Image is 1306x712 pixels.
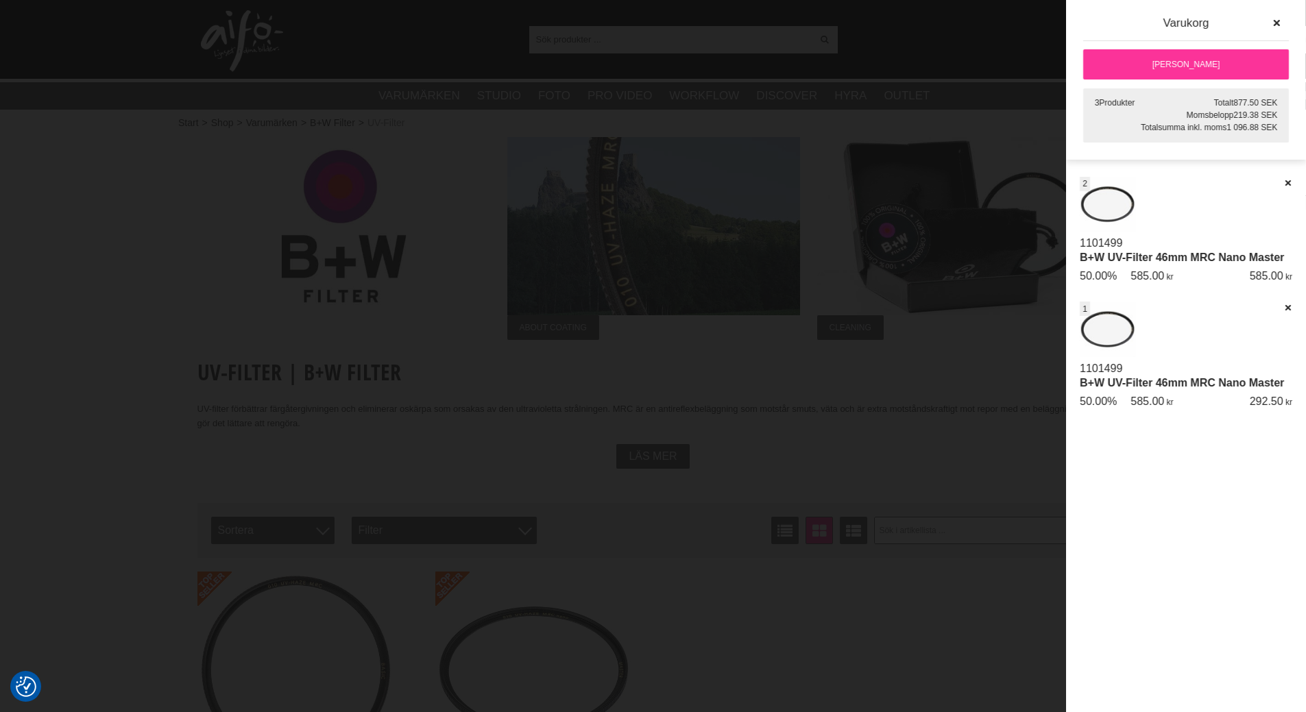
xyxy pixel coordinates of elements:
a: [PERSON_NAME] [1083,49,1289,79]
span: 1 096.88 SEK [1226,123,1277,132]
button: Samtyckesinställningar [16,674,36,699]
span: Totalsumma inkl. moms [1141,123,1226,132]
span: 50.00% [1080,395,1117,407]
a: 1101499 [1080,237,1122,249]
a: B+W UV-Filter 46mm MRC Nano Master [1080,377,1284,389]
span: Varukorg [1163,16,1209,29]
span: 877.50 SEK [1233,98,1277,108]
a: B+W UV-Filter 46mm MRC Nano Master [1080,251,1284,263]
span: 292.50 [1250,395,1283,407]
img: B+W UV-Filter 46mm MRC Nano Master [1080,177,1135,232]
span: 3 [1095,98,1100,108]
span: 50.00% [1080,270,1117,282]
span: 585.00 [1130,270,1164,282]
img: Revisit consent button [16,676,36,697]
span: 219.38 SEK [1233,110,1277,120]
span: 585.00 [1130,395,1164,407]
span: Totalt [1214,98,1234,108]
span: 1 [1083,303,1087,315]
span: 585.00 [1250,270,1283,282]
img: B+W UV-Filter 46mm MRC Nano Master [1080,302,1135,357]
span: 2 [1083,177,1087,190]
a: 1101499 [1080,363,1122,374]
span: Produkter [1099,98,1135,108]
span: Momsbelopp [1187,110,1234,120]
